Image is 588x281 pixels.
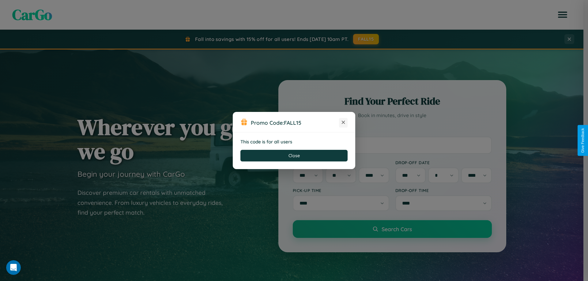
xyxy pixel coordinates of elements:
h3: Promo Code: [251,119,339,126]
button: Close [240,150,348,161]
b: FALL15 [284,119,301,126]
strong: This code is for all users [240,139,292,145]
iframe: Intercom live chat [6,260,21,275]
div: Give Feedback [581,128,585,153]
